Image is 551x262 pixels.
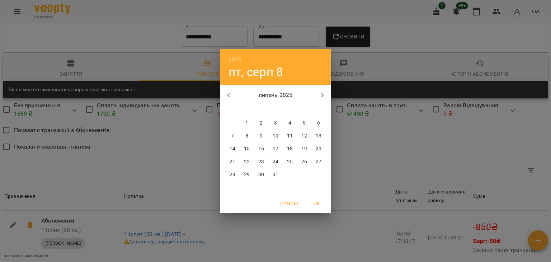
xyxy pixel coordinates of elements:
[283,155,296,168] button: 25
[273,158,278,165] p: 24
[240,155,253,168] button: 22
[316,145,321,153] p: 20
[298,155,311,168] button: 26
[231,132,234,140] p: 7
[244,145,250,153] p: 15
[244,158,250,165] p: 22
[269,168,282,181] button: 31
[312,130,325,142] button: 13
[229,55,242,65] button: 2025
[283,130,296,142] button: 11
[255,155,268,168] button: 23
[244,171,250,178] p: 29
[255,142,268,155] button: 16
[260,132,263,140] p: 9
[269,106,282,113] span: чт
[240,106,253,113] span: вт
[269,117,282,130] button: 3
[283,142,296,155] button: 18
[288,120,291,127] p: 4
[317,120,320,127] p: 6
[245,132,248,140] p: 8
[274,120,277,127] p: 3
[237,91,314,99] p: липень 2025
[258,158,264,165] p: 23
[230,158,235,165] p: 21
[283,106,296,113] span: пт
[240,117,253,130] button: 1
[226,106,239,113] span: пн
[298,130,311,142] button: 12
[298,117,311,130] button: 5
[255,106,268,113] span: ср
[273,171,278,178] p: 31
[226,168,239,181] button: 28
[301,132,307,140] p: 12
[269,155,282,168] button: 24
[258,145,264,153] p: 16
[301,158,307,165] p: 26
[277,197,302,210] button: Cancel
[298,142,311,155] button: 19
[298,106,311,113] span: сб
[245,120,248,127] p: 1
[283,117,296,130] button: 4
[305,197,328,210] button: OK
[240,168,253,181] button: 29
[316,158,321,165] p: 27
[229,65,283,79] button: пт, серп 8
[273,132,278,140] p: 10
[226,155,239,168] button: 21
[255,168,268,181] button: 30
[260,120,263,127] p: 2
[316,132,321,140] p: 13
[312,106,325,113] span: нд
[230,171,235,178] p: 28
[240,130,253,142] button: 8
[280,199,300,208] span: Cancel
[312,117,325,130] button: 6
[255,130,268,142] button: 9
[255,117,268,130] button: 2
[301,145,307,153] p: 19
[287,158,293,165] p: 25
[312,155,325,168] button: 27
[226,130,239,142] button: 7
[240,142,253,155] button: 15
[287,132,293,140] p: 11
[303,120,306,127] p: 5
[258,171,264,178] p: 30
[308,199,325,208] span: OK
[273,145,278,153] p: 17
[287,145,293,153] p: 18
[230,145,235,153] p: 14
[312,142,325,155] button: 20
[269,130,282,142] button: 10
[269,142,282,155] button: 17
[226,142,239,155] button: 14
